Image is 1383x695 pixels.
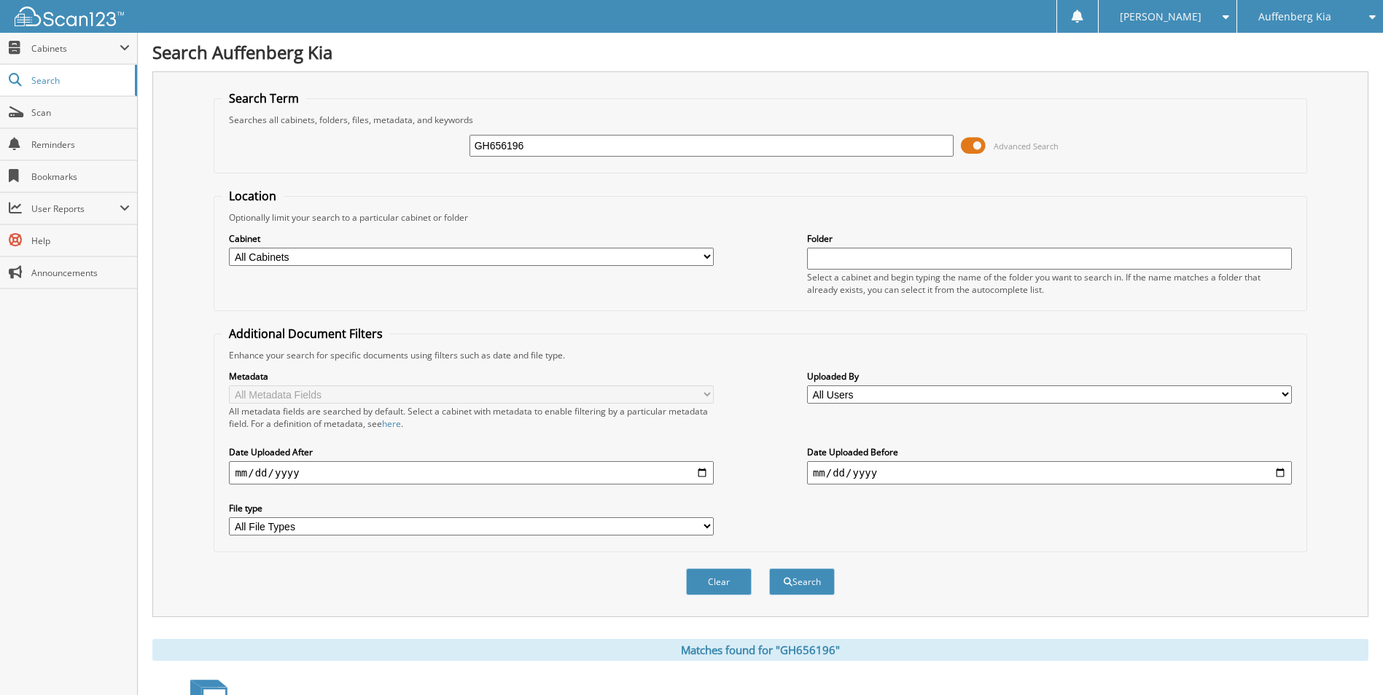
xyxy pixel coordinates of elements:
div: Matches found for "GH656196" [152,639,1368,661]
div: Enhance your search for specific documents using filters such as date and file type. [222,349,1298,361]
input: end [807,461,1292,484]
span: Reminders [31,138,130,151]
input: start [229,461,714,484]
div: Select a cabinet and begin typing the name of the folder you want to search in. If the name match... [807,271,1292,296]
span: Search [31,74,128,87]
span: [PERSON_NAME] [1120,12,1201,21]
span: Announcements [31,267,130,279]
label: Uploaded By [807,370,1292,382]
label: Cabinet [229,232,714,245]
span: Help [31,235,130,247]
div: Optionally limit your search to a particular cabinet or folder [222,211,1298,224]
div: All metadata fields are searched by default. Select a cabinet with metadata to enable filtering b... [229,405,714,430]
span: Advanced Search [994,141,1059,152]
legend: Location [222,188,284,204]
button: Search [769,568,835,595]
label: Metadata [229,370,714,382]
button: Clear [686,568,752,595]
label: Date Uploaded Before [807,446,1292,458]
label: Folder [807,232,1292,245]
a: here [382,417,401,430]
legend: Additional Document Filters [222,326,390,342]
span: Scan [31,106,130,119]
label: Date Uploaded After [229,446,714,458]
span: User Reports [31,203,120,215]
label: File type [229,502,714,514]
legend: Search Term [222,90,306,106]
span: Cabinets [31,42,120,55]
h1: Search Auffenberg Kia [152,40,1368,64]
div: Searches all cabinets, folders, files, metadata, and keywords [222,114,1298,126]
span: Bookmarks [31,170,130,183]
img: scan123-logo-white.svg [15,7,124,26]
span: Auffenberg Kia [1258,12,1331,21]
